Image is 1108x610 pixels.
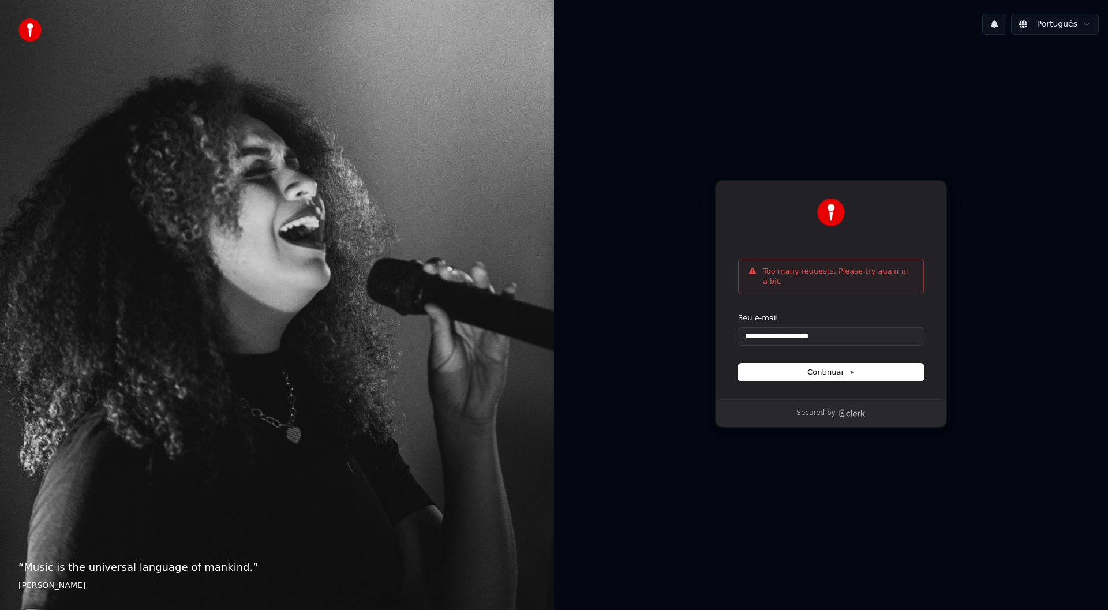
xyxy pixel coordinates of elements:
[738,364,924,381] button: Continuar
[796,409,835,418] p: Secured by
[18,580,536,592] footer: [PERSON_NAME]
[807,367,855,377] span: Continuar
[18,559,536,575] p: “ Music is the universal language of mankind. ”
[838,409,866,417] a: Clerk logo
[817,199,845,226] img: Youka
[763,266,914,287] p: Too many requests. Please try again in a bit.
[18,18,42,42] img: youka
[738,313,778,323] label: Seu e-mail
